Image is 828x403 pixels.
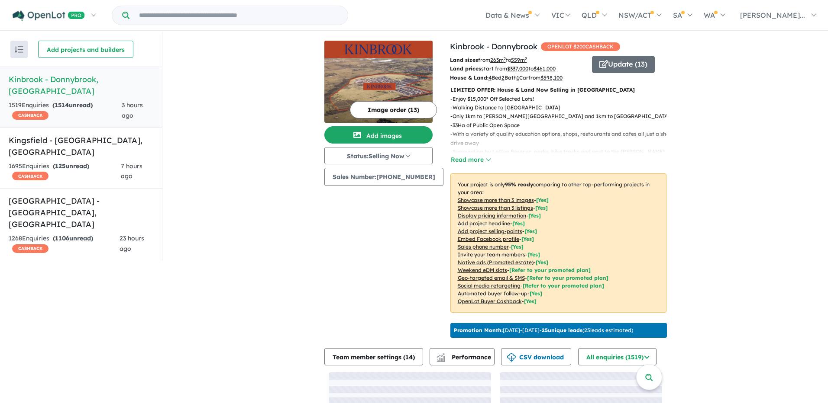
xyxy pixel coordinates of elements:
[458,282,521,289] u: Social media retargeting
[592,56,655,73] button: Update (13)
[530,290,542,297] span: [Yes]
[450,155,491,165] button: Read more
[458,220,510,227] u: Add project headline
[512,220,525,227] span: [ Yes ]
[505,181,533,188] b: 95 % ready
[9,233,120,254] div: 1268 Enquir ies
[437,353,444,358] img: line-chart.svg
[458,205,533,211] u: Showcase more than 3 listings
[535,205,548,211] span: [ Yes ]
[450,103,673,112] p: - Walking Distance to [GEOGRAPHIC_DATA]
[450,56,585,64] p: from
[458,236,519,242] u: Embed Facebook profile
[490,57,506,63] u: 263 m
[458,228,522,234] u: Add project selling-points
[536,197,549,203] span: [ Yes ]
[458,197,534,203] u: Showcase more than 3 images
[438,353,491,361] span: Performance
[507,65,528,72] u: $ 337,000
[55,162,65,170] span: 125
[131,6,346,25] input: Try estate name, suburb, builder or developer
[501,74,505,81] u: 2
[53,234,93,242] strong: ( unread)
[528,65,556,72] span: to
[15,46,23,53] img: sort.svg
[324,168,443,186] button: Sales Number:[PHONE_NUMBER]
[542,327,582,333] b: 25 unique leads
[52,101,93,109] strong: ( unread)
[501,348,571,365] button: CSV download
[536,259,548,265] span: [Yes]
[450,112,673,121] p: - Only 1km to [PERSON_NAME][GEOGRAPHIC_DATA] and 1km to [GEOGRAPHIC_DATA]
[12,244,49,253] span: CASHBACK
[121,162,142,180] span: 7 hours ago
[454,327,503,333] b: Promotion Month:
[55,101,69,109] span: 1514
[328,44,429,54] img: Kinbrook - Donnybrook Logo
[53,162,89,170] strong: ( unread)
[450,121,673,130] p: - 33Ha of Public Open Space
[524,298,537,304] span: [Yes]
[509,267,591,273] span: [Refer to your promoted plan]
[534,65,556,72] u: $ 461,000
[541,42,620,51] span: OPENLOT $ 200 CASHBACK
[540,74,563,81] u: $ 598,100
[324,147,433,164] button: Status:Selling Now
[450,74,488,81] b: House & Land:
[450,147,673,165] p: - Surrounding by Laffan Reserve, parks, bike tracks and next to the [PERSON_NAME][GEOGRAPHIC_DATA]
[458,212,526,219] u: Display pricing information
[450,95,673,103] p: - Enjoy $15,000* Off Selected Lots!
[324,41,433,123] a: Kinbrook - Donnybrook LogoKinbrook - Donnybrook
[527,251,540,258] span: [ Yes ]
[511,243,524,250] span: [ Yes ]
[454,326,633,334] p: [DATE] - [DATE] - ( 25 leads estimated)
[528,212,541,219] span: [ Yes ]
[458,243,509,250] u: Sales phone number
[324,58,433,123] img: Kinbrook - Donnybrook
[511,57,527,63] u: 559 m
[324,126,433,144] button: Add images
[450,130,673,147] p: - With a variety of quality education options, shops, restaurants and cafes all just a short driv...
[450,57,478,63] b: Land sizes
[122,101,143,119] span: 3 hours ago
[12,111,49,120] span: CASHBACK
[506,57,527,63] span: to
[527,275,608,281] span: [Refer to your promoted plan]
[9,74,153,97] h5: Kinbrook - Donnybrook , [GEOGRAPHIC_DATA]
[450,42,537,51] a: Kinbrook - Donnybrook
[524,228,537,234] span: [ Yes ]
[488,74,492,81] u: 4
[450,173,666,313] p: Your project is only comparing to other top-performing projects in your area: - - - - - - - - - -...
[450,74,585,82] p: Bed Bath Car from
[120,234,144,253] span: 23 hours ago
[9,134,153,158] h5: Kingsfield - [GEOGRAPHIC_DATA] , [GEOGRAPHIC_DATA]
[458,251,525,258] u: Invite your team members
[350,101,437,118] button: Image order (13)
[9,100,122,121] div: 1519 Enquir ies
[450,86,666,94] p: LIMITED OFFER: House & Land Now Selling in [GEOGRAPHIC_DATA]
[458,259,534,265] u: Native ads (Promoted estate)
[450,64,585,73] p: start from
[9,161,121,182] div: 1695 Enquir ies
[504,56,506,61] sup: 2
[458,267,507,273] u: Weekend eDM slots
[55,234,69,242] span: 1106
[458,290,527,297] u: Automated buyer follow-up
[525,56,527,61] sup: 2
[38,41,133,58] button: Add projects and builders
[437,356,445,361] img: bar-chart.svg
[523,282,604,289] span: [Refer to your promoted plan]
[13,10,85,21] img: Openlot PRO Logo White
[12,172,49,180] span: CASHBACK
[507,353,516,362] img: download icon
[740,11,805,19] span: [PERSON_NAME]...
[324,348,423,365] button: Team member settings (14)
[430,348,495,365] button: Performance
[450,65,481,72] b: Land prices
[517,74,519,81] u: 1
[578,348,657,365] button: All enquiries (1519)
[405,353,413,361] span: 14
[458,275,525,281] u: Geo-targeted email & SMS
[458,298,522,304] u: OpenLot Buyer Cashback
[521,236,534,242] span: [ Yes ]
